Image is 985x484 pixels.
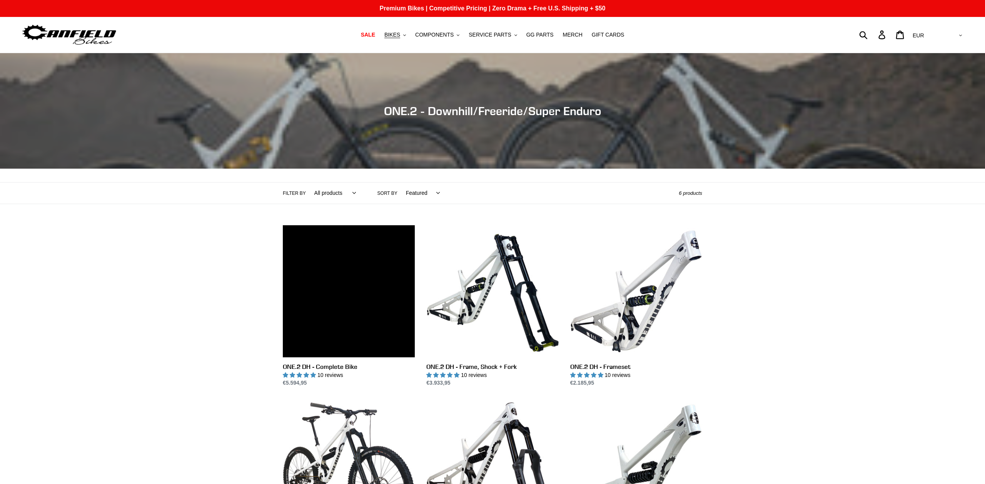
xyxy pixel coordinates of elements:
[523,30,558,40] a: GG PARTS
[381,30,410,40] button: BIKES
[357,30,379,40] a: SALE
[411,30,463,40] button: COMPONENTS
[377,190,397,197] label: Sort by
[469,32,511,38] span: SERVICE PARTS
[592,32,624,38] span: GIFT CARDS
[21,23,117,47] img: Canfield Bikes
[465,30,521,40] button: SERVICE PARTS
[563,32,583,38] span: MERCH
[384,32,400,38] span: BIKES
[384,104,601,118] span: ONE.2 - Downhill/Freeride/Super Enduro
[863,26,883,43] input: Search
[526,32,554,38] span: GG PARTS
[679,190,702,196] span: 6 products
[361,32,375,38] span: SALE
[415,32,454,38] span: COMPONENTS
[559,30,586,40] a: MERCH
[283,190,306,197] label: Filter by
[588,30,628,40] a: GIFT CARDS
